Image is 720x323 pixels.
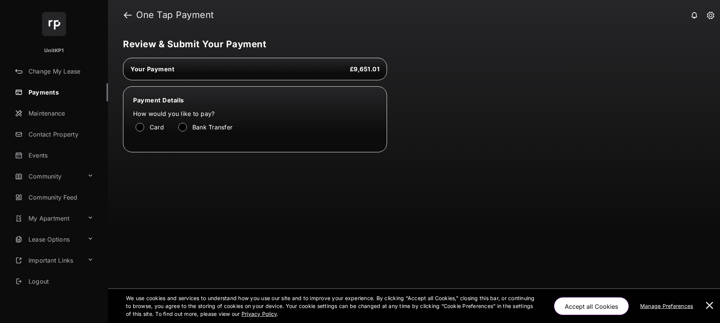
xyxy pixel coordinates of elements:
[12,62,108,80] a: Change My Lease
[44,47,64,54] p: UnitKP1
[12,251,84,269] a: Important Links
[126,294,538,318] p: We use cookies and services to understand how you use our site and to improve your experience. By...
[192,123,232,131] label: Bank Transfer
[12,146,108,164] a: Events
[136,11,214,20] strong: One Tap Payment
[12,188,108,206] a: Community Feed
[12,209,84,227] a: My Apartment
[241,311,277,317] u: Privacy Policy
[42,12,66,36] img: svg+xml;base64,PHN2ZyB4bWxucz0iaHR0cDovL3d3dy53My5vcmcvMjAwMC9zdmciIHdpZHRoPSI2NCIgaGVpZ2h0PSI2NC...
[350,65,380,73] span: £9,651.01
[12,104,108,122] a: Maintenance
[640,303,696,309] u: Manage Preferences
[123,40,699,49] h5: Review & Submit Your Payment
[130,65,174,73] span: Your Payment
[12,167,84,185] a: Community
[12,125,108,143] a: Contact Property
[554,297,629,315] button: Accept all Cookies
[12,83,108,101] a: Payments
[12,230,84,248] a: Lease Options
[12,272,108,290] a: Logout
[133,96,184,104] span: Payment Details
[150,123,164,131] label: Card
[133,110,358,117] label: How would you like to pay?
